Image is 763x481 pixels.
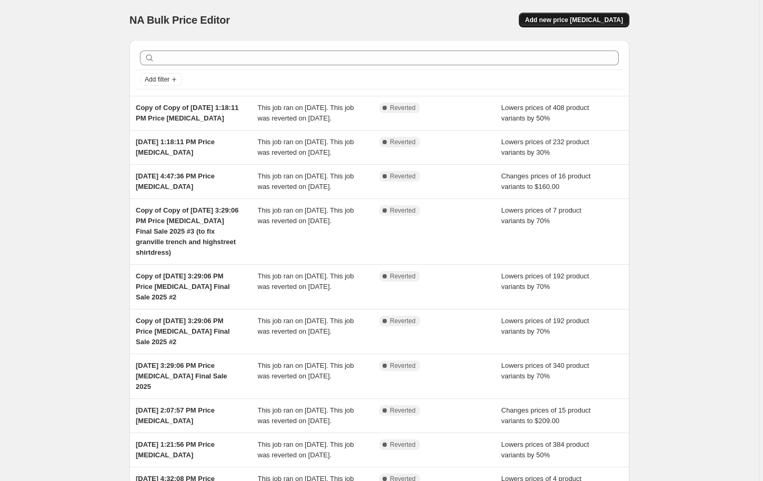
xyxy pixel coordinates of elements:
span: Lowers prices of 232 product variants by 30% [501,138,589,156]
button: Add new price [MEDICAL_DATA] [519,13,629,27]
span: Reverted [390,206,416,215]
span: Changes prices of 15 product variants to $209.00 [501,406,591,425]
span: This job ran on [DATE]. This job was reverted on [DATE]. [258,317,354,335]
span: Lowers prices of 408 product variants by 50% [501,104,589,122]
span: Lowers prices of 192 product variants by 70% [501,272,589,290]
span: This job ran on [DATE]. This job was reverted on [DATE]. [258,172,354,191]
span: This job ran on [DATE]. This job was reverted on [DATE]. [258,138,354,156]
span: Reverted [390,138,416,146]
span: Reverted [390,172,416,181]
span: This job ran on [DATE]. This job was reverted on [DATE]. [258,206,354,225]
span: Reverted [390,406,416,415]
span: Copy of Copy of [DATE] 1:18:11 PM Price [MEDICAL_DATA] [136,104,239,122]
span: This job ran on [DATE]. This job was reverted on [DATE]. [258,440,354,459]
span: Reverted [390,272,416,280]
span: [DATE] 2:07:57 PM Price [MEDICAL_DATA] [136,406,215,425]
span: Copy of Copy of [DATE] 3:29:06 PM Price [MEDICAL_DATA] Final Sale 2025 #3 (to fix granville trenc... [136,206,239,256]
span: Lowers prices of 192 product variants by 70% [501,317,589,335]
span: Copy of [DATE] 3:29:06 PM Price [MEDICAL_DATA] Final Sale 2025 #2 [136,272,230,301]
span: [DATE] 3:29:06 PM Price [MEDICAL_DATA] Final Sale 2025 [136,362,227,390]
span: This job ran on [DATE]. This job was reverted on [DATE]. [258,406,354,425]
button: Add filter [140,73,182,86]
span: NA Bulk Price Editor [129,14,230,26]
span: Add filter [145,75,169,84]
span: This job ran on [DATE]. This job was reverted on [DATE]. [258,272,354,290]
span: [DATE] 1:18:11 PM Price [MEDICAL_DATA] [136,138,215,156]
span: Copy of [DATE] 3:29:06 PM Price [MEDICAL_DATA] Final Sale 2025 #2 [136,317,230,346]
span: Reverted [390,104,416,112]
span: [DATE] 1:21:56 PM Price [MEDICAL_DATA] [136,440,215,459]
span: Lowers prices of 384 product variants by 50% [501,440,589,459]
span: [DATE] 4:47:36 PM Price [MEDICAL_DATA] [136,172,215,191]
span: Lowers prices of 7 product variants by 70% [501,206,581,225]
span: Reverted [390,362,416,370]
span: This job ran on [DATE]. This job was reverted on [DATE]. [258,104,354,122]
span: Reverted [390,317,416,325]
span: Lowers prices of 340 product variants by 70% [501,362,589,380]
span: This job ran on [DATE]. This job was reverted on [DATE]. [258,362,354,380]
span: Reverted [390,440,416,449]
span: Changes prices of 16 product variants to $160.00 [501,172,591,191]
span: Add new price [MEDICAL_DATA] [525,16,623,24]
